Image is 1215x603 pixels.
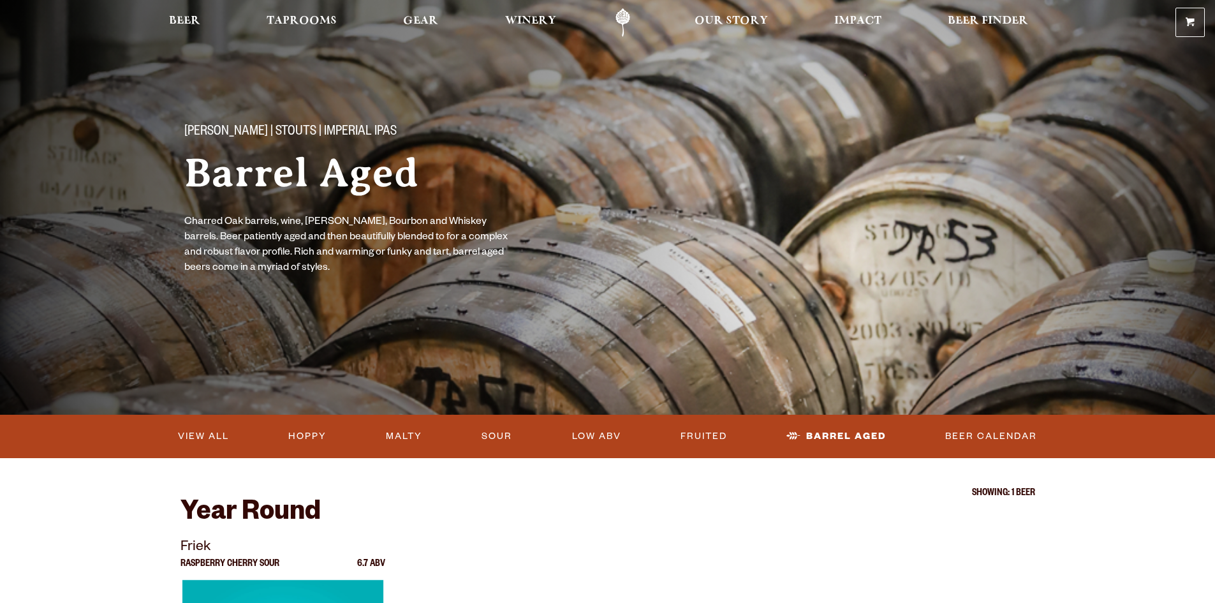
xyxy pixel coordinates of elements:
span: [PERSON_NAME] | Stouts | Imperial IPAs [184,124,397,141]
span: Winery [505,16,556,26]
a: Barrel Aged [781,422,891,451]
a: Winery [497,8,564,37]
p: Charred Oak barrels, wine, [PERSON_NAME], Bourbon and Whiskey barrels. Beer patiently aged and th... [184,215,511,276]
a: Fruited [675,422,732,451]
a: Gear [395,8,446,37]
p: Friek [180,537,386,560]
p: 6.7 ABV [357,560,385,580]
a: Odell Home [599,8,647,37]
span: Gear [403,16,438,26]
a: Beer Calendar [940,422,1042,451]
a: Beer Finder [939,8,1036,37]
a: View All [173,422,234,451]
span: Taprooms [267,16,337,26]
a: Hoppy [283,422,332,451]
p: Showing: 1 Beer [180,489,1035,499]
a: Our Story [686,8,776,37]
span: Impact [834,16,881,26]
span: Beer Finder [948,16,1028,26]
a: Sour [476,422,517,451]
span: Beer [169,16,200,26]
a: Beer [161,8,209,37]
a: Taprooms [258,8,345,37]
p: Raspberry Cherry Sour [180,560,279,580]
a: Low ABV [567,422,626,451]
h1: Barrel Aged [184,151,582,195]
span: Our Story [695,16,768,26]
h2: Year Round [180,499,1035,530]
a: Malty [381,422,427,451]
a: Impact [826,8,890,37]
